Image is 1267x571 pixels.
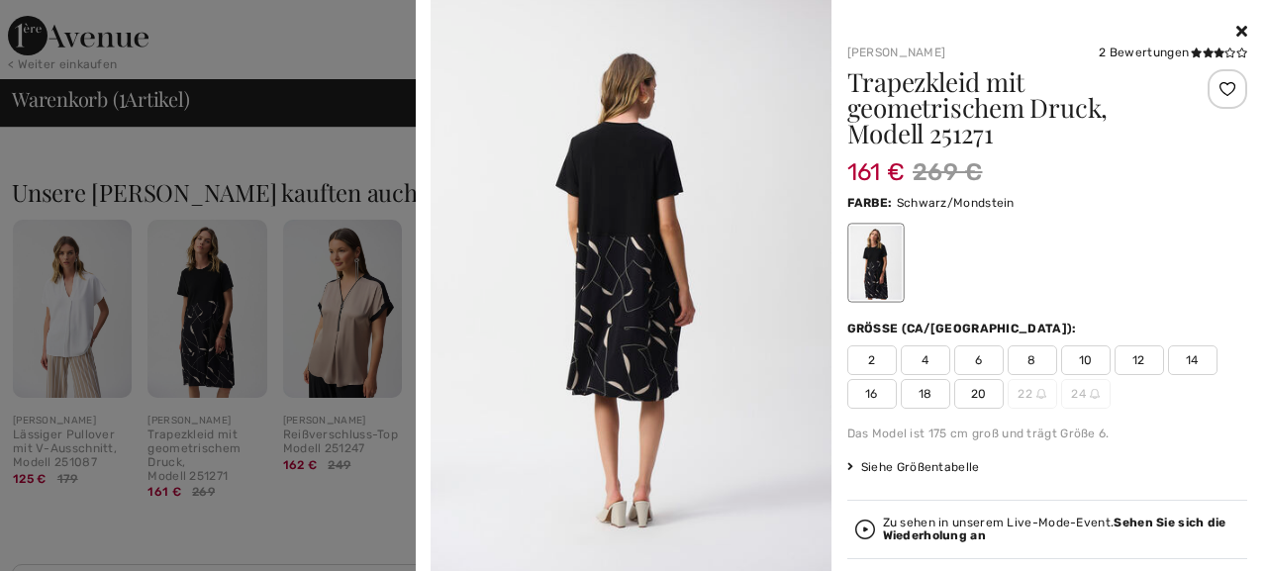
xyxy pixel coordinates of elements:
[43,14,101,32] font: Helfen
[847,196,893,210] font: Farbe:
[913,158,983,186] font: 269 €
[1018,387,1032,401] font: 22
[868,353,875,367] font: 2
[855,520,875,539] img: Sehen Sie sich die Wiederholung an
[847,46,946,59] a: [PERSON_NAME]
[865,387,878,401] font: 16
[883,516,1115,529] font: Zu sehen in unserem Live-Mode-Event.
[971,387,987,401] font: 20
[847,158,906,186] font: 161 €
[1132,353,1145,367] font: 12
[1079,353,1093,367] font: 10
[919,387,932,401] font: 18
[1186,353,1199,367] font: 14
[847,427,1110,440] font: Das Model ist 175 cm groß und trägt Größe 6.
[861,460,980,474] font: Siehe Größentabelle
[883,516,1226,542] font: Sehen Sie sich die Wiederholung an
[922,353,928,367] font: 4
[847,322,1077,335] font: Größe (CA/[GEOGRAPHIC_DATA]):
[1036,389,1046,399] img: ring-m.svg
[1071,387,1086,401] font: 24
[847,64,1109,150] font: Trapezkleid mit geometrischem Druck, Modell 251271
[897,196,1015,210] font: Schwarz/Mondstein
[1027,353,1035,367] font: 8
[849,226,901,300] div: Schwarz/Mondstein
[975,353,982,367] font: 6
[1090,389,1100,399] img: ring-m.svg
[1099,46,1189,59] font: 2 Bewertungen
